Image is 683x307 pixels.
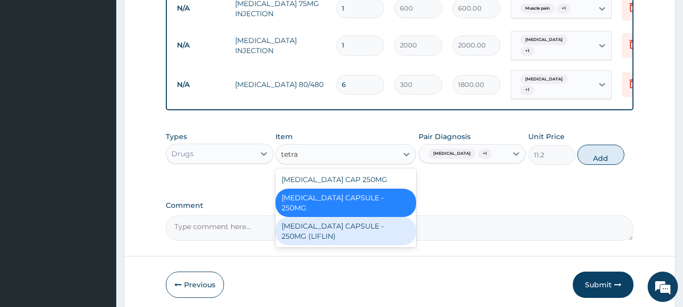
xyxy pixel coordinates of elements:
[428,149,476,159] span: [MEDICAL_DATA]
[166,5,190,29] div: Minimize live chat window
[276,170,416,189] div: [MEDICAL_DATA] CAP 250MG
[520,35,568,45] span: [MEDICAL_DATA]
[577,145,624,165] button: Add
[276,217,416,245] div: [MEDICAL_DATA] CAPSULE - 250MG (LIFLIN)
[520,46,534,56] span: + 1
[166,201,634,210] label: Comment
[172,75,230,94] td: N/A
[419,131,471,142] label: Pair Diagnosis
[276,189,416,217] div: [MEDICAL_DATA] CAPSULE - 250MG
[166,272,224,298] button: Previous
[5,202,193,237] textarea: Type your message and hit 'Enter'
[528,131,565,142] label: Unit Price
[230,74,331,95] td: [MEDICAL_DATA] 80/480
[53,57,170,70] div: Chat with us now
[520,4,555,14] span: Muscle pain
[171,149,194,159] div: Drugs
[19,51,41,76] img: d_794563401_company_1708531726252_794563401
[573,272,633,298] button: Submit
[557,4,571,14] span: + 1
[230,30,331,61] td: [MEDICAL_DATA] INJECTION
[166,133,187,141] label: Types
[520,85,534,95] span: + 1
[276,131,293,142] label: Item
[172,36,230,55] td: N/A
[520,74,568,84] span: [MEDICAL_DATA]
[59,90,140,192] span: We're online!
[478,149,492,159] span: + 1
